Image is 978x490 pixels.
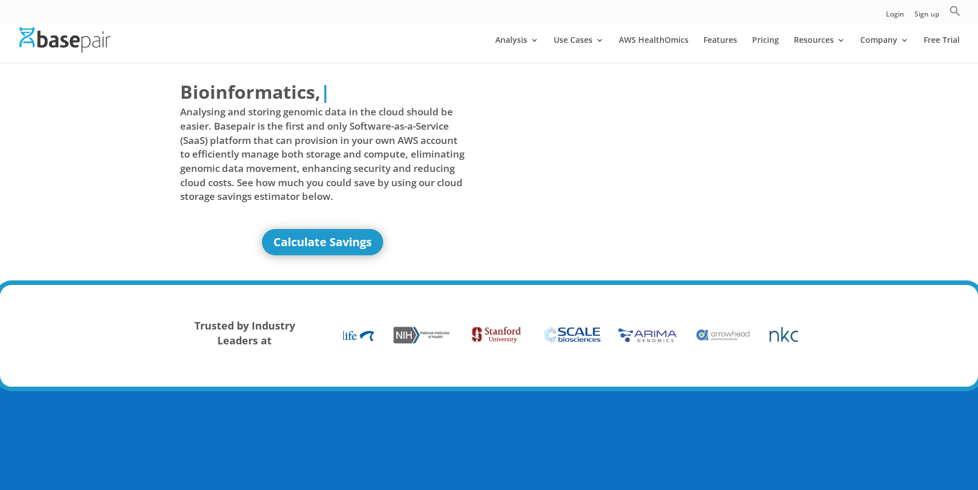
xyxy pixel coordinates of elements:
span: Bioinformatics, [180,79,320,105]
svg: Search [949,5,961,17]
a: Search Icon Link [949,5,961,23]
a: Company [860,36,909,63]
a: Resources [794,36,845,63]
a: Use Cases [554,36,604,63]
a: Sign up [915,11,939,23]
a: Calculate Savings [262,229,383,255]
iframe: Basepair - NGS Analysis Simplified [498,79,782,239]
span: Analysing and storing genomic data in the cloud should be easier. Basepair is the first and only ... [180,105,465,203]
span: | [320,79,331,104]
strong: Trusted by Industry Leaders at [194,319,295,347]
a: Analysis [495,36,539,63]
a: Pricing [752,36,779,63]
a: Free Trial [924,36,960,63]
img: Basepair [19,27,110,52]
a: Features [703,36,737,63]
a: AWS HealthOmics [619,36,689,63]
a: Login [886,11,904,23]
